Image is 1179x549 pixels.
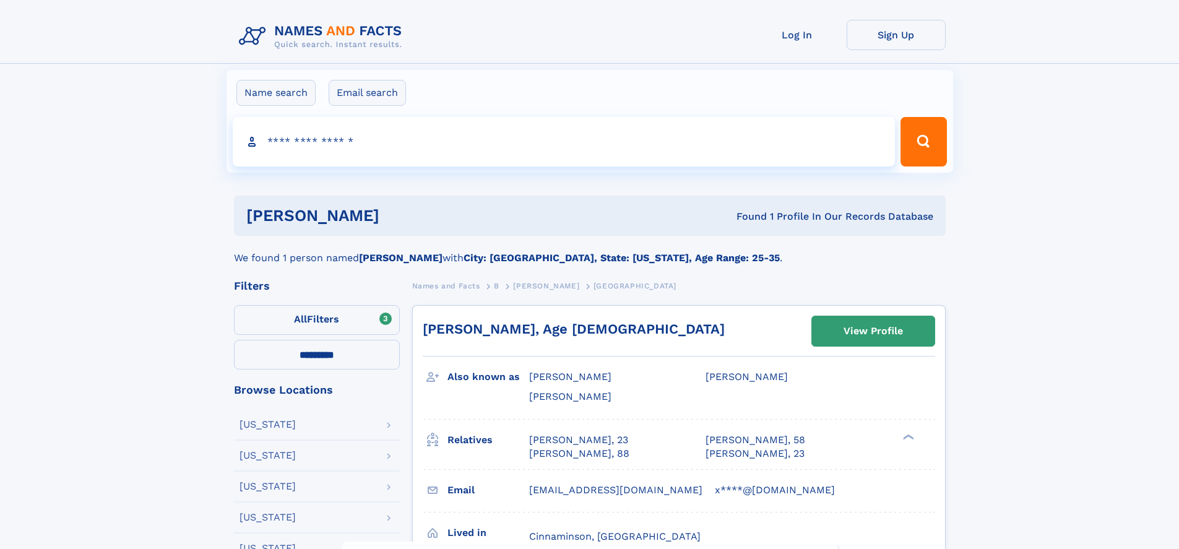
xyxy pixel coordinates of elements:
[464,252,780,264] b: City: [GEOGRAPHIC_DATA], State: [US_STATE], Age Range: 25-35
[246,208,558,223] h1: [PERSON_NAME]
[240,451,296,460] div: [US_STATE]
[900,433,915,441] div: ❯
[513,278,579,293] a: [PERSON_NAME]
[423,321,725,337] a: [PERSON_NAME], Age [DEMOGRAPHIC_DATA]
[847,20,946,50] a: Sign Up
[234,305,400,335] label: Filters
[412,278,480,293] a: Names and Facts
[706,447,805,460] a: [PERSON_NAME], 23
[447,480,529,501] h3: Email
[494,278,499,293] a: B
[240,420,296,430] div: [US_STATE]
[234,384,400,396] div: Browse Locations
[447,366,529,387] h3: Also known as
[706,433,805,447] a: [PERSON_NAME], 58
[240,482,296,491] div: [US_STATE]
[513,282,579,290] span: [PERSON_NAME]
[900,117,946,166] button: Search Button
[494,282,499,290] span: B
[233,117,896,166] input: search input
[706,371,788,383] span: [PERSON_NAME]
[529,530,701,542] span: Cinnaminson, [GEOGRAPHIC_DATA]
[447,522,529,543] h3: Lived in
[529,447,629,460] a: [PERSON_NAME], 88
[529,433,628,447] a: [PERSON_NAME], 23
[234,236,946,266] div: We found 1 person named with .
[234,20,412,53] img: Logo Names and Facts
[844,317,903,345] div: View Profile
[240,512,296,522] div: [US_STATE]
[558,210,933,223] div: Found 1 Profile In Our Records Database
[294,313,307,325] span: All
[359,252,443,264] b: [PERSON_NAME]
[529,371,611,383] span: [PERSON_NAME]
[236,80,316,106] label: Name search
[812,316,935,346] a: View Profile
[529,484,702,496] span: [EMAIL_ADDRESS][DOMAIN_NAME]
[748,20,847,50] a: Log In
[529,391,611,402] span: [PERSON_NAME]
[329,80,406,106] label: Email search
[594,282,676,290] span: [GEOGRAPHIC_DATA]
[234,280,400,292] div: Filters
[447,430,529,451] h3: Relatives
